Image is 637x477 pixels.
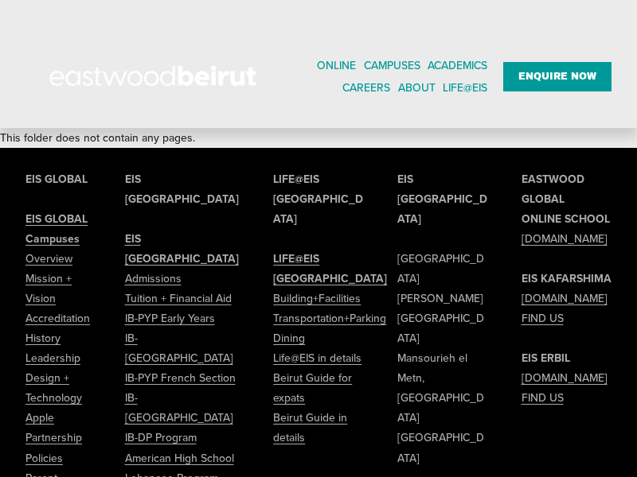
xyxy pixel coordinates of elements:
[125,368,236,388] a: IB-PYP French Section
[522,308,564,328] a: FIND US
[25,348,80,368] a: Leadership
[25,408,91,448] a: Apple Partnership
[317,55,356,77] a: ONLINE
[125,229,240,269] a: EIS [GEOGRAPHIC_DATA]
[125,328,240,368] a: IB-[GEOGRAPHIC_DATA]
[503,62,612,91] a: ENQUIRE NOW
[125,289,232,308] a: Tuition + Financial Aid
[522,171,610,227] strong: EASTWOOD GLOBAL ONLINE SCHOOL
[273,328,305,348] a: Dining
[25,308,90,328] a: Accreditation
[273,171,363,227] strong: LIFE@EIS [GEOGRAPHIC_DATA]
[125,448,234,468] a: American High School
[522,289,608,308] a: [DOMAIN_NAME]
[125,308,215,328] a: IB-PYP Early Years
[25,368,91,408] a: Design + Technology
[273,368,364,408] a: Beirut Guide for expats
[522,270,612,286] strong: EIS KAFARSHIMA
[25,231,80,246] strong: Campuses
[273,308,386,328] a: Transportation+Parking
[428,55,487,77] a: folder dropdown
[25,171,88,187] strong: EIS GLOBAL
[25,448,63,468] a: Policies
[522,229,608,249] a: [DOMAIN_NAME]
[398,77,436,99] a: folder dropdown
[25,37,285,118] img: EastwoodIS Global Site
[443,77,487,99] a: folder dropdown
[25,249,72,269] a: Overview
[125,231,239,266] strong: EIS [GEOGRAPHIC_DATA]
[364,56,420,76] span: CAMPUSES
[443,78,487,98] span: LIFE@EIS
[342,77,390,99] a: CAREERS
[125,388,240,428] a: IB-[GEOGRAPHIC_DATA]
[273,348,361,368] a: Life@EIS in details
[522,368,608,388] a: [DOMAIN_NAME]
[273,289,361,308] a: Building+Facilities
[273,250,387,286] strong: LIFE@EIS [GEOGRAPHIC_DATA]
[125,171,239,207] strong: EIS [GEOGRAPHIC_DATA]
[273,408,364,448] a: Beirut Guide in details
[25,269,91,308] a: Mission + Vision
[428,56,487,76] span: ACADEMICS
[522,388,564,408] a: FIND US
[125,428,197,448] a: IB-DP Program
[397,171,487,227] strong: EIS [GEOGRAPHIC_DATA]
[25,328,61,348] a: History
[398,78,436,98] span: ABOUT
[522,350,570,366] strong: EIS ERBIL
[25,229,80,249] a: Campuses
[273,249,387,289] a: LIFE@EIS [GEOGRAPHIC_DATA]
[25,211,88,227] strong: EIS GLOBAL
[125,269,182,289] a: Admissions
[364,55,420,77] a: folder dropdown
[25,209,88,229] a: EIS GLOBAL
